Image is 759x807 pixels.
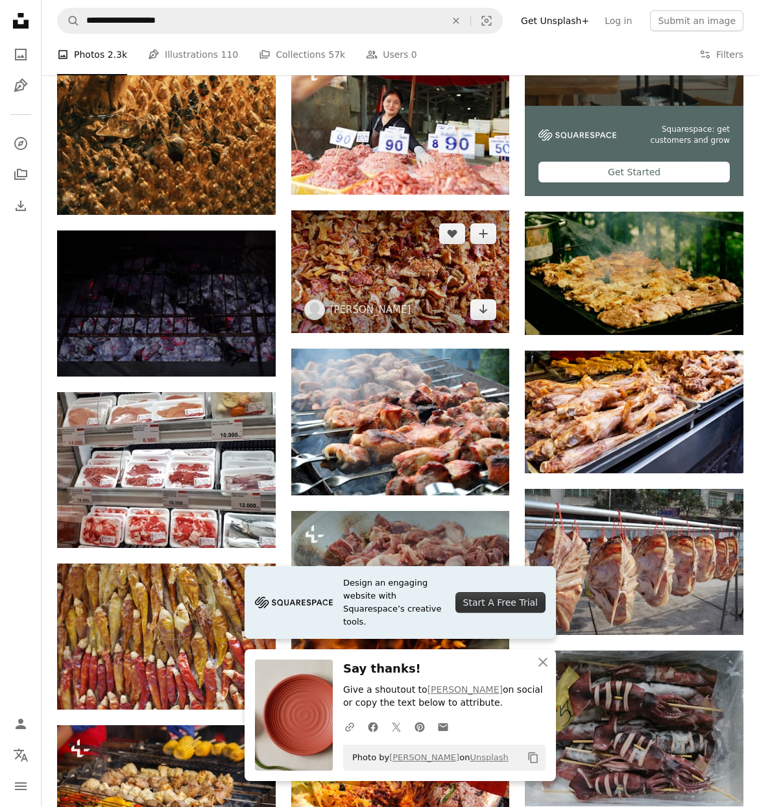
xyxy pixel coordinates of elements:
a: Share over email [431,714,455,739]
img: A vendor sells meat at a bustling market. [291,49,510,195]
a: delicious vegetables and meat grilling on open grill, outdoor kitchen. food festival in city. tas... [57,791,276,803]
button: Visual search [471,8,502,33]
a: Users 0 [366,34,417,75]
a: Get Unsplash+ [513,10,597,31]
a: A grill that has some food cooking on it [57,297,276,309]
img: A bunch of meat on a stick in a plastic bag [525,651,743,806]
a: [PERSON_NAME] [330,303,411,316]
a: Download History [8,193,34,219]
a: Design an engaging website with Squarespace’s creative tools.Start A Free Trial [245,566,556,639]
a: Meat is grilling on the barbecue. [525,267,743,279]
img: A grill that has some food cooking on it [57,230,276,377]
img: file-1747939142011-51e5cc87e3c9 [538,129,616,141]
a: a close up of a mixture of granola [291,266,510,277]
button: Language [8,742,34,768]
span: 57k [328,47,345,62]
div: Get Started [538,162,730,182]
form: Find visuals sitewide [57,8,503,34]
button: Like [439,223,465,244]
a: A bunch of food that is on a table [525,406,743,417]
a: Collections 57k [259,34,345,75]
a: Explore [8,130,34,156]
img: a bunch of meat is cooking on a grill [291,349,510,495]
a: [PERSON_NAME] [428,684,503,695]
img: Go to Steffen Rehfuß's profile [304,299,325,320]
a: Home — Unsplash [8,8,34,36]
a: Log in [597,10,640,31]
h3: Say thanks! [343,660,546,678]
a: Illustrations 110 [148,34,238,75]
span: Design an engaging website with Squarespace’s creative tools. [343,577,445,628]
a: Log in / Sign up [8,711,34,737]
button: Clear [442,8,470,33]
span: Squarespace: get customers and grow [632,124,730,146]
button: Menu [8,773,34,799]
button: Add to Collection [470,223,496,244]
span: 110 [221,47,239,62]
a: A vendor sells meat at a bustling market. [291,116,510,127]
a: a bunch of meat is cooking on a grill [291,416,510,427]
a: Share on Twitter [385,714,408,739]
img: Meat is grilling on the barbecue. [525,212,743,334]
a: Share on Pinterest [408,714,431,739]
img: a pan filled with meat sitting on top of a fire [291,511,510,656]
button: Search Unsplash [58,8,80,33]
button: Filters [699,34,743,75]
img: file-1705255347840-230a6ab5bca9image [255,593,333,612]
a: Unsplash [470,752,508,762]
img: a close up of a mixture of granola [291,210,510,333]
a: [PERSON_NAME] [389,752,459,762]
a: a bunch of meat hanging on a line [525,556,743,567]
a: Collections [8,162,34,188]
img: A bunch of food that is on a table [525,351,743,473]
p: Give a shoutout to on social or copy the text below to attribute. [343,684,546,710]
a: A bunch of meat on a stick in a plastic bag [525,722,743,734]
div: Start A Free Trial [455,592,546,613]
img: A bunch of hot dogs that are on display [57,564,276,710]
a: A bunch of hot dogs that are on display [57,630,276,642]
a: Download [470,299,496,320]
a: Photos [8,42,34,68]
a: A display case filled with lots of different types of meat [57,464,276,475]
a: Share on Facebook [361,714,385,739]
a: Illustrations [8,73,34,99]
button: Copy to clipboard [522,747,544,769]
img: A display case filled with lots of different types of meat [57,392,276,548]
span: Photo by on [346,747,509,768]
button: Submit an image [650,10,743,31]
span: 0 [411,47,417,62]
img: a bunch of meat hanging on a line [525,489,743,635]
